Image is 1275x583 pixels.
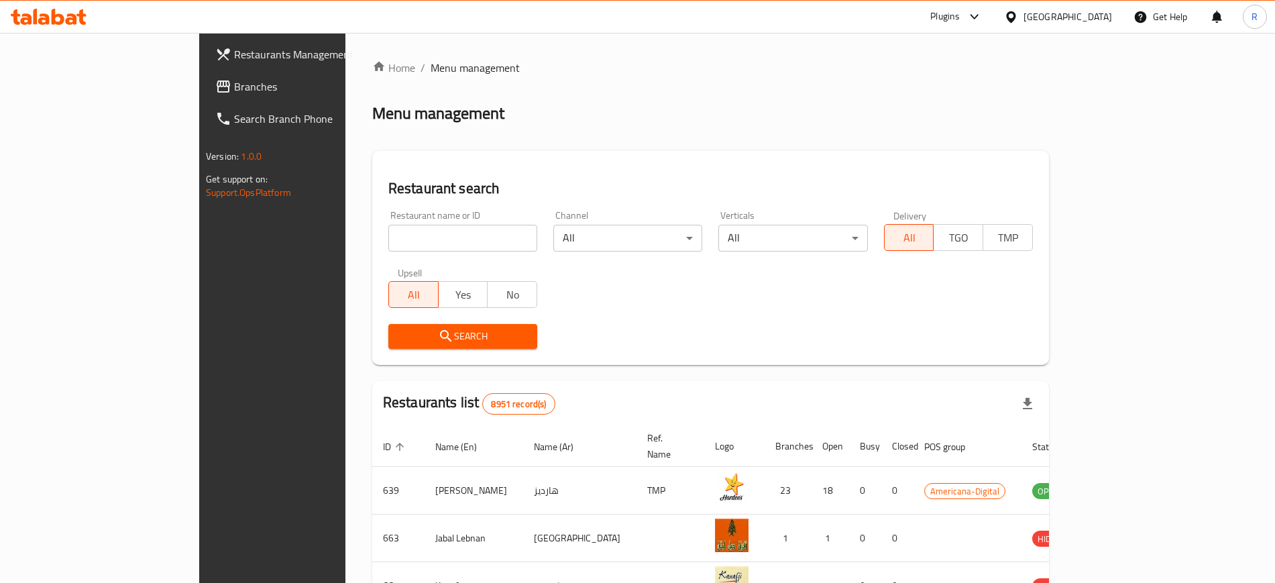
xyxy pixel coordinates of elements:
div: All [718,225,867,252]
td: 18 [812,467,849,515]
td: 23 [765,467,812,515]
span: All [890,228,929,248]
li: / [421,60,425,76]
div: Plugins [930,9,960,25]
span: Yes [444,285,483,305]
span: TMP [989,228,1028,248]
td: 0 [849,467,881,515]
span: Branches [234,78,401,95]
h2: Menu management [372,103,504,124]
th: Open [812,426,849,467]
span: OPEN [1032,484,1065,499]
span: Get support on: [206,170,268,188]
span: All [394,285,433,305]
td: هارديز [523,467,636,515]
div: All [553,225,702,252]
td: 1 [765,515,812,562]
th: Closed [881,426,913,467]
button: All [388,281,439,308]
h2: Restaurants list [383,392,555,415]
span: 1.0.0 [241,148,262,165]
span: Status [1032,439,1076,455]
span: Americana-Digital [925,484,1005,499]
th: Busy [849,426,881,467]
td: 1 [812,515,849,562]
label: Delivery [893,211,927,220]
td: [PERSON_NAME] [425,467,523,515]
span: ID [383,439,408,455]
span: TGO [939,228,978,248]
span: Search [399,328,526,345]
span: Menu management [431,60,520,76]
span: 8951 record(s) [483,398,554,411]
button: TGO [933,224,983,251]
span: Name (Ar) [534,439,591,455]
td: Jabal Lebnan [425,515,523,562]
div: Total records count [482,393,555,415]
input: Search for restaurant name or ID.. [388,225,537,252]
td: 0 [881,515,913,562]
button: No [487,281,537,308]
span: Search Branch Phone [234,111,401,127]
button: Yes [438,281,488,308]
span: R [1252,9,1258,24]
a: Search Branch Phone [205,103,412,135]
div: [GEOGRAPHIC_DATA] [1023,9,1112,24]
th: Branches [765,426,812,467]
h2: Restaurant search [388,178,1033,199]
span: Name (En) [435,439,494,455]
label: Upsell [398,268,423,277]
th: Logo [704,426,765,467]
td: 0 [849,515,881,562]
td: [GEOGRAPHIC_DATA] [523,515,636,562]
div: OPEN [1032,483,1065,499]
a: Restaurants Management [205,38,412,70]
a: Support.OpsPlatform [206,184,291,201]
button: All [884,224,934,251]
span: Version: [206,148,239,165]
td: 0 [881,467,913,515]
button: Search [388,324,537,349]
div: Export file [1011,388,1044,420]
img: Hardee's [715,471,749,505]
img: Jabal Lebnan [715,519,749,552]
span: Ref. Name [647,430,688,462]
span: POS group [924,439,983,455]
button: TMP [983,224,1033,251]
td: TMP [636,467,704,515]
a: Branches [205,70,412,103]
span: Restaurants Management [234,46,401,62]
span: No [493,285,532,305]
span: HIDDEN [1032,531,1072,547]
nav: breadcrumb [372,60,1049,76]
